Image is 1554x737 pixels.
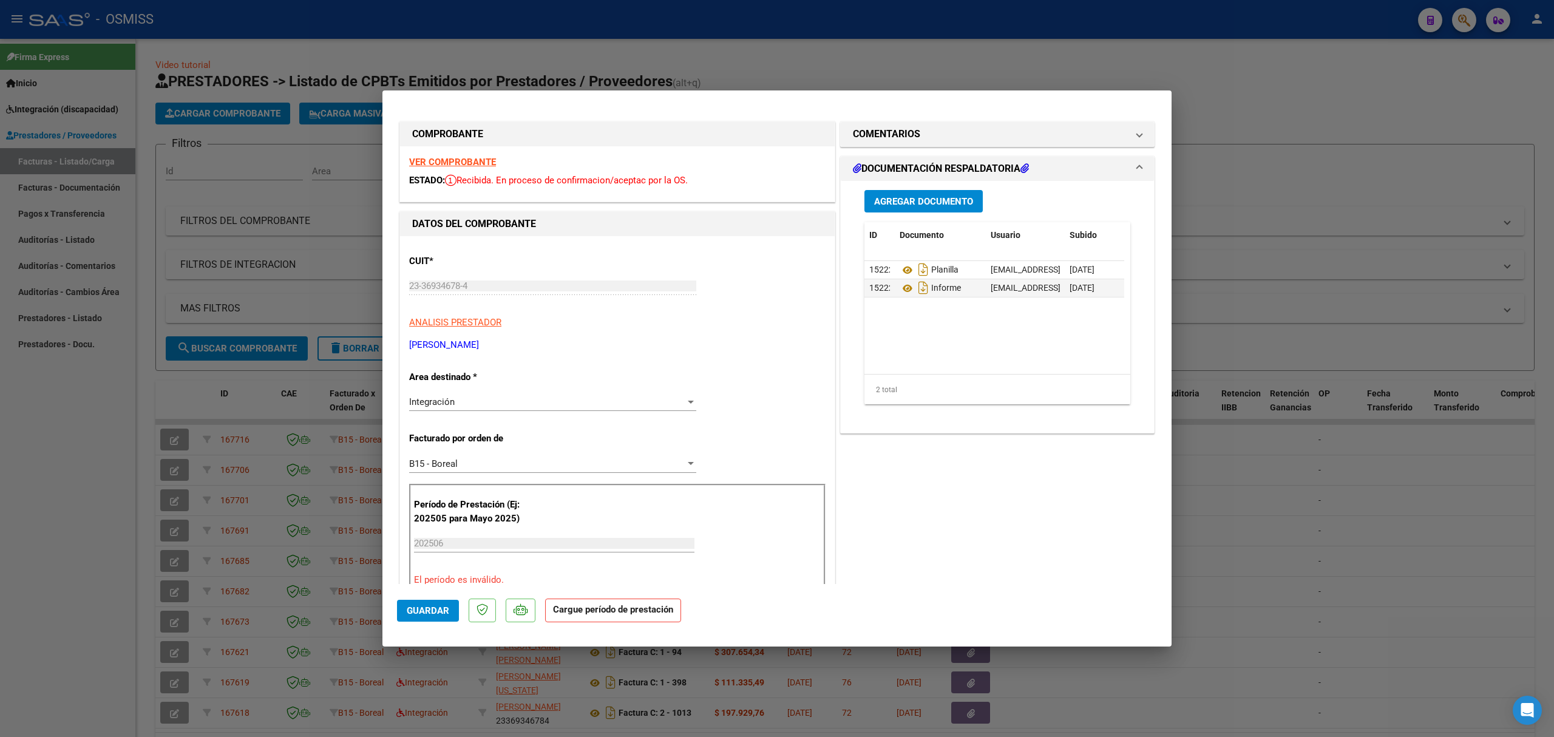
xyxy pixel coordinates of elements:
span: Informe [900,284,961,293]
span: Documento [900,230,944,240]
span: Usuario [991,230,1020,240]
h1: DOCUMENTACIÓN RESPALDATORIA [853,161,1029,176]
i: Descargar documento [915,278,931,297]
p: CUIT [409,254,534,268]
i: Descargar documento [915,260,931,279]
span: Subido [1070,230,1097,240]
span: Recibida. En proceso de confirmacion/aceptac por la OS. [445,175,688,186]
h1: COMENTARIOS [853,127,920,141]
div: 2 total [864,375,1130,405]
datatable-header-cell: Usuario [986,222,1065,248]
mat-expansion-panel-header: DOCUMENTACIÓN RESPALDATORIA [841,157,1154,181]
span: 152225 [869,265,898,274]
button: Agregar Documento [864,190,983,212]
span: [DATE] [1070,265,1094,274]
span: ESTADO: [409,175,445,186]
p: Area destinado * [409,370,534,384]
a: VER COMPROBANTE [409,157,496,168]
span: [EMAIL_ADDRESS][DOMAIN_NAME] - [PERSON_NAME] [991,265,1196,274]
datatable-header-cell: Documento [895,222,986,248]
span: Planilla [900,265,959,275]
span: [EMAIL_ADDRESS][DOMAIN_NAME] - [PERSON_NAME] [991,283,1196,293]
span: ID [869,230,877,240]
span: Integración [409,396,455,407]
span: Guardar [407,605,449,616]
div: Open Intercom Messenger [1513,696,1542,725]
p: Período de Prestación (Ej: 202505 para Mayo 2025) [414,498,536,525]
p: Facturado por orden de [409,432,534,446]
span: Agregar Documento [874,196,973,207]
datatable-header-cell: Subido [1065,222,1125,248]
strong: DATOS DEL COMPROBANTE [412,218,536,229]
span: 152226 [869,283,898,293]
div: DOCUMENTACIÓN RESPALDATORIA [841,181,1154,433]
p: [PERSON_NAME] [409,338,826,352]
span: [DATE] [1070,283,1094,293]
mat-expansion-panel-header: COMENTARIOS [841,122,1154,146]
span: B15 - Boreal [409,458,458,469]
span: ANALISIS PRESTADOR [409,317,501,328]
strong: COMPROBANTE [412,128,483,140]
strong: Cargue período de prestación [545,599,681,622]
button: Guardar [397,600,459,622]
p: El período es inválido. [414,573,821,587]
datatable-header-cell: ID [864,222,895,248]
